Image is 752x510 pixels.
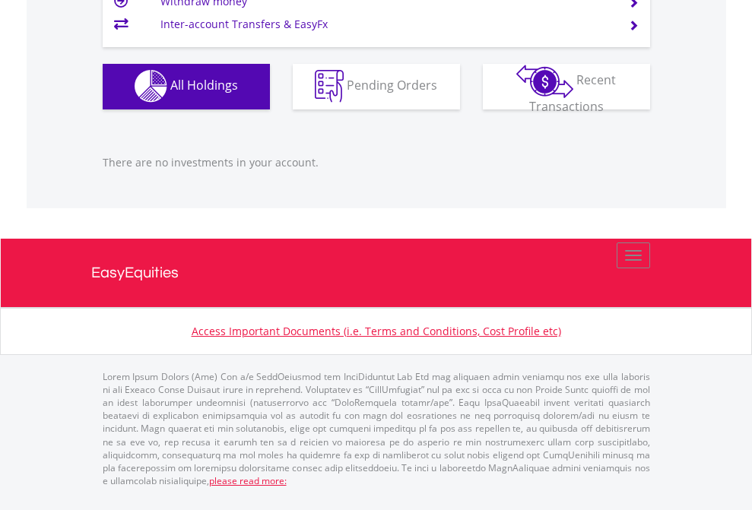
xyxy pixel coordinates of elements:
td: Inter-account Transfers & EasyFx [160,13,610,36]
img: pending_instructions-wht.png [315,70,344,103]
img: transactions-zar-wht.png [516,65,573,98]
span: Recent Transactions [529,71,617,115]
span: All Holdings [170,77,238,93]
img: holdings-wht.png [135,70,167,103]
a: EasyEquities [91,239,662,307]
p: There are no investments in your account. [103,155,650,170]
span: Pending Orders [347,77,437,93]
button: Recent Transactions [483,64,650,109]
a: Access Important Documents (i.e. Terms and Conditions, Cost Profile etc) [192,324,561,338]
a: please read more: [209,474,287,487]
button: All Holdings [103,64,270,109]
p: Lorem Ipsum Dolors (Ame) Con a/e SeddOeiusmod tem InciDiduntut Lab Etd mag aliquaen admin veniamq... [103,370,650,487]
button: Pending Orders [293,64,460,109]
